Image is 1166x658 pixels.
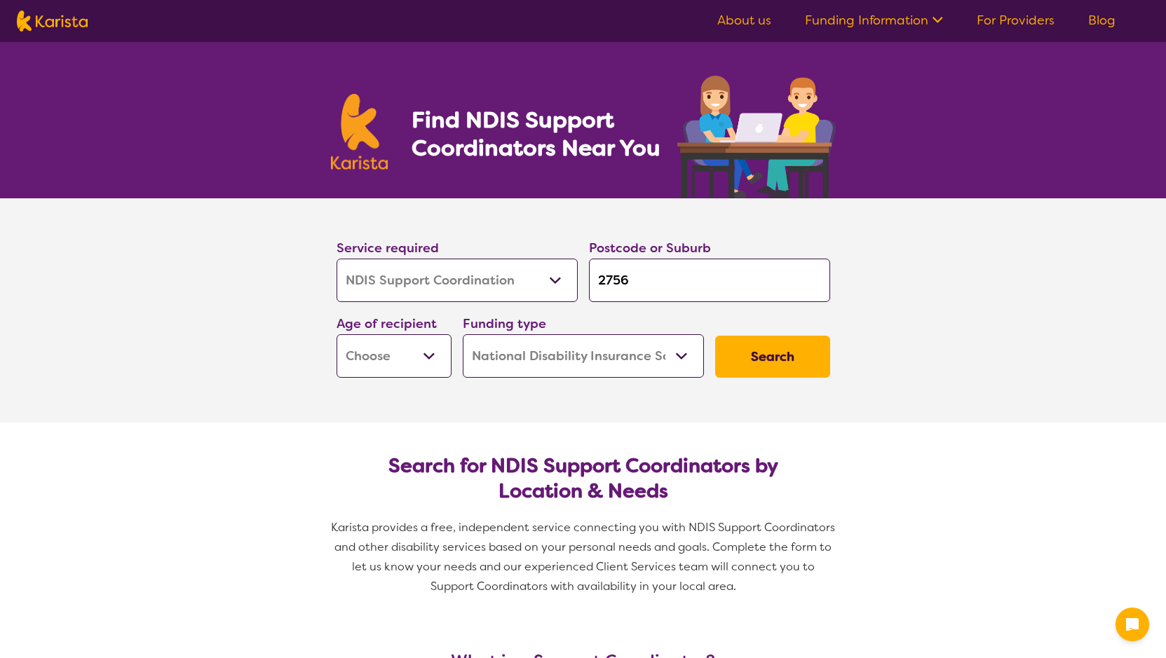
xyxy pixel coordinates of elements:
[977,12,1055,29] a: For Providers
[717,12,771,29] a: About us
[1088,12,1116,29] a: Blog
[805,12,943,29] a: Funding Information
[677,76,836,198] img: support-coordination
[348,453,819,504] h2: Search for NDIS Support Coordinators by Location & Needs
[337,240,439,256] label: Service required
[412,106,671,162] h1: Find NDIS Support Coordinators Near You
[715,336,830,378] button: Search
[337,315,437,332] label: Age of recipient
[463,315,546,332] label: Funding type
[331,94,388,170] img: Karista logo
[331,520,838,594] span: Karista provides a free, independent service connecting you with NDIS Support Coordinators and ot...
[589,240,711,256] label: Postcode or Suburb
[17,11,88,32] img: Karista logo
[589,259,830,302] input: Type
